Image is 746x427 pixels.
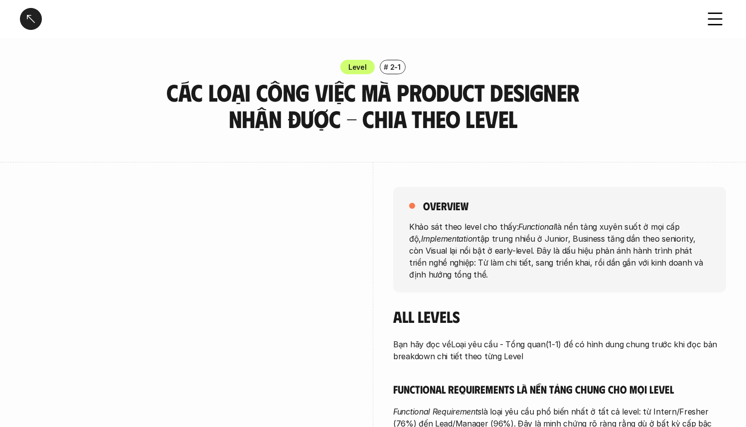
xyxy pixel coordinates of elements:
h5: overview [423,199,468,213]
p: 2-1 [390,62,401,72]
a: Loại yêu cầu - Tổng quan [451,339,546,349]
h4: All levels [393,307,726,326]
em: Implementation [421,233,477,243]
h3: Các loại công việc mà Product Designer nhận được - Chia theo Level [161,79,585,132]
p: Bạn hãy đọc về (1-1) để có hình dung chung trước khi đọc bản breakdown chi tiết theo từng Level [393,338,726,362]
p: Khảo sát theo level cho thấy: là nền tảng xuyên suốt ở mọi cấp độ, tập trung nhiều ở Junior, Busi... [409,220,710,280]
em: Functional [518,221,555,231]
h6: # [384,63,388,71]
em: Functional Requirements [393,407,481,417]
h5: Functional Requirements là nền tảng chung cho mọi level [393,382,726,396]
p: Level [348,62,367,72]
